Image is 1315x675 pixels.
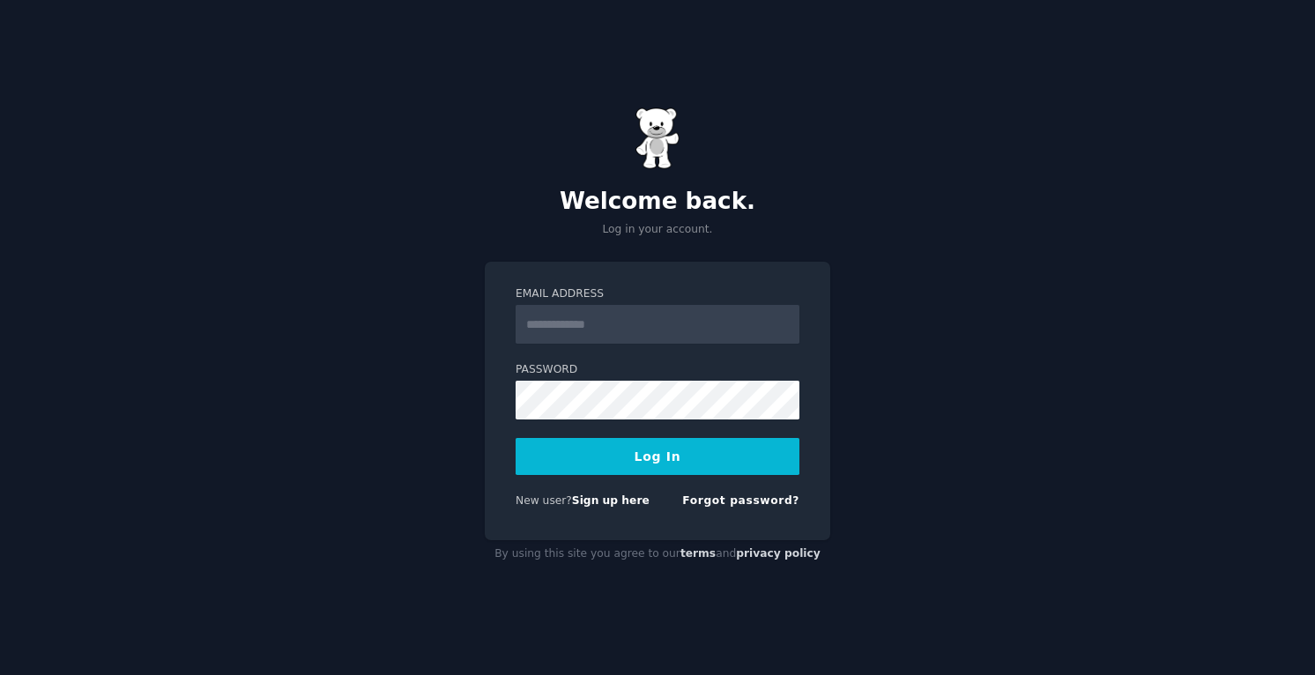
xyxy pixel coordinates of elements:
[572,494,650,507] a: Sign up here
[485,540,830,568] div: By using this site you agree to our and
[485,188,830,216] h2: Welcome back.
[736,547,821,560] a: privacy policy
[516,286,799,302] label: Email Address
[682,494,799,507] a: Forgot password?
[680,547,716,560] a: terms
[635,108,680,169] img: Gummy Bear
[485,222,830,238] p: Log in your account.
[516,362,799,378] label: Password
[516,494,572,507] span: New user?
[516,438,799,475] button: Log In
